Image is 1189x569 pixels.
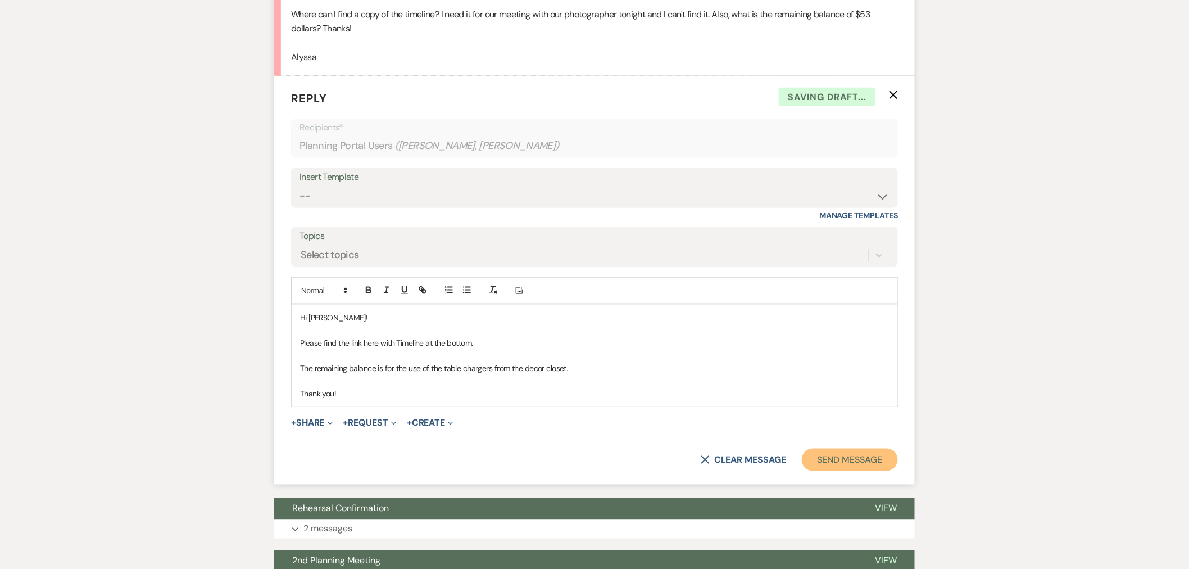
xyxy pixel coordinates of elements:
[299,169,890,186] div: Insert Template
[875,555,897,567] span: View
[299,228,890,245] label: Topics
[291,418,296,427] span: +
[300,387,889,400] p: Thank you!
[303,522,352,536] p: 2 messages
[301,248,359,263] div: Select topics
[299,120,890,135] p: Recipients*
[291,91,327,106] span: Reply
[701,455,786,464] button: Clear message
[779,88,875,107] span: Saving draft...
[300,311,889,324] p: Hi [PERSON_NAME]!
[407,418,412,427] span: +
[291,50,898,65] p: Alyssa
[343,418,397,427] button: Request
[299,135,890,157] div: Planning Portal Users
[292,555,380,567] span: 2nd Planning Meeting
[407,418,453,427] button: Create
[875,503,897,514] span: View
[819,210,898,220] a: Manage Templates
[343,418,348,427] span: +
[300,337,889,349] p: Please find the link here with Timeline at the bottom.
[292,503,389,514] span: Rehearsal Confirmation
[857,498,915,520] button: View
[274,498,857,520] button: Rehearsal Confirmation
[291,418,333,427] button: Share
[274,520,915,539] button: 2 messages
[802,449,898,471] button: Send Message
[291,7,898,36] p: Where can I find a copy of the timeline? I need it for our meeting with our photographer tonight ...
[300,362,889,374] p: The remaining balance is for the use of the table chargers from the decor closet.
[395,138,560,153] span: ( [PERSON_NAME], [PERSON_NAME] )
